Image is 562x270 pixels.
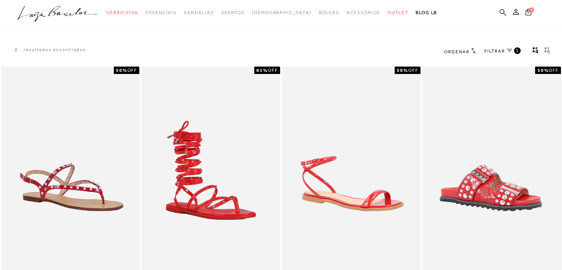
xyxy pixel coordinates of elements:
[388,10,408,15] span: Outlet
[347,6,380,20] a: categoryNavScreenReaderText
[268,68,278,73] span: OFF
[319,10,339,15] span: Bolsas
[252,10,311,15] span: [DEMOGRAPHIC_DATA]
[15,47,18,53] p: 8
[529,7,534,13] span: 0
[256,68,268,73] strong: 81%
[347,10,380,15] span: Acessórios
[523,8,534,18] button: 0
[537,68,549,73] strong: 50%
[221,10,244,15] span: Sapatos
[146,6,177,20] a: categoryNavScreenReaderText
[397,68,408,73] strong: 50%
[416,6,437,20] a: BLOG LB
[408,68,418,73] span: OFF
[549,68,559,73] span: OFF
[116,68,127,73] strong: 50%
[106,6,138,20] a: categoryNavScreenReaderText
[252,6,311,20] a: noSubCategoriesText
[388,6,408,20] a: categoryNavScreenReaderText
[127,68,137,73] span: OFF
[24,47,86,53] p: resultados encontrados
[516,47,519,54] span: 1
[542,47,552,56] button: gridText6Desc
[146,10,177,15] span: Essenciais
[319,6,339,20] a: categoryNavScreenReaderText
[444,49,469,54] span: Ordenar
[416,10,437,15] span: BLOG LB
[530,47,541,56] button: Mostrar 4 produtos por linha
[106,10,138,15] span: Verão Viva
[184,10,214,15] span: Sandálias
[484,48,505,54] span: FILTRAR
[221,6,244,20] a: categoryNavScreenReaderText
[184,6,214,20] a: categoryNavScreenReaderText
